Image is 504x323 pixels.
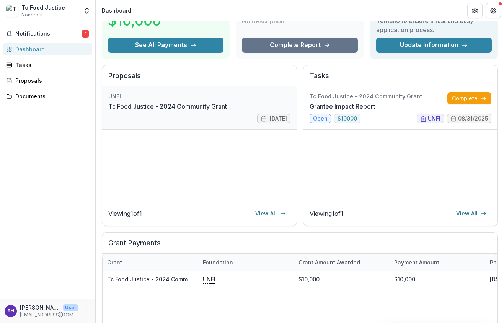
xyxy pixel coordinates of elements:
div: Grant [103,254,198,271]
button: More [82,307,91,316]
p: UNFI [203,275,215,283]
div: Foundation [198,254,294,271]
button: Open entity switcher [82,3,92,18]
a: Tc Food Justice - 2024 Community Grant [108,102,227,111]
span: 1 [82,30,89,38]
span: Notifications [15,31,82,37]
h2: Grant Payments [108,239,491,253]
button: See All Payments [108,38,223,53]
div: Proposals [15,77,86,85]
div: Grant amount awarded [294,258,365,266]
a: Grantee Impact Report [310,102,375,111]
p: [EMAIL_ADDRESS][DOMAIN_NAME] [20,312,78,318]
div: Grant amount awarded [294,254,390,271]
p: User [63,304,78,311]
div: Tasks [15,61,86,69]
a: View All [251,207,290,220]
button: Partners [467,3,483,18]
div: Payment Amount [390,254,485,271]
div: Payment Amount [390,258,444,266]
div: $10,000 [294,271,390,287]
p: Viewing 1 of 1 [108,209,142,218]
a: Complete Report [242,38,357,53]
div: Grant [103,258,127,266]
img: Tc Food Justice [6,5,18,17]
div: Dashboard [15,45,86,53]
div: Ann Hill [7,308,14,313]
a: Tasks [3,59,92,71]
p: Viewing 1 of 1 [310,209,343,218]
a: View All [452,207,491,220]
h2: Tasks [310,72,492,86]
a: Proposals [3,74,92,87]
div: Foundation [198,258,238,266]
a: Update Information [376,38,492,53]
a: Dashboard [3,43,92,55]
div: Dashboard [102,7,131,15]
h2: Proposals [108,72,290,86]
button: Notifications1 [3,28,92,40]
div: Documents [15,92,86,100]
nav: breadcrumb [99,5,134,16]
p: [PERSON_NAME] [20,303,60,312]
div: $10,000 [390,271,485,287]
span: Nonprofit [21,11,43,18]
a: Complete [447,92,491,104]
button: Get Help [486,3,501,18]
a: Tc Food Justice - 2024 Community Grant [107,276,217,282]
div: Tc Food Justice [21,3,65,11]
a: Documents [3,90,92,103]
